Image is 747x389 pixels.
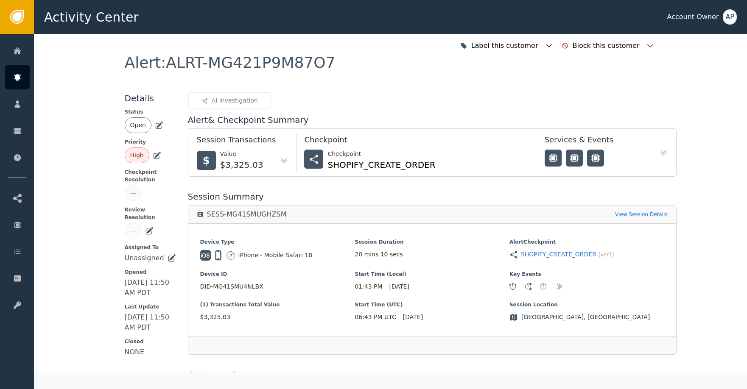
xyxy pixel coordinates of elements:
[355,313,396,322] span: 06:43 PM UTC
[203,153,210,168] span: $
[130,189,136,197] div: —
[130,121,146,130] div: Open
[355,238,509,246] span: Session Duration
[509,301,664,308] span: Session Location
[188,190,677,203] div: Session Summary
[599,251,614,258] span: (ver 7 )
[125,253,164,263] div: Unassigned
[304,134,527,150] div: Checkpoint
[355,250,403,259] span: 20 mins 10 secs
[125,268,176,276] span: Opened
[389,282,409,291] span: [DATE]
[125,312,176,333] div: [DATE] 11:50 AM PDT
[525,283,531,289] div: 1
[125,338,176,345] span: Closed
[125,206,176,221] span: Review Resolution
[125,92,176,105] div: Details
[125,138,176,146] span: Priority
[200,301,355,308] span: (1) Transactions Total Value
[125,168,176,183] span: Checkpoint Resolution
[125,278,176,298] div: [DATE] 11:50 AM PDT
[521,250,596,259] a: SHOPIFY_CREATE_ORDER
[238,251,312,260] span: iPhone - Mobile Safari 18
[458,36,555,55] button: Label this customer
[197,134,289,150] div: Session Transactions
[125,108,176,116] span: Status
[125,244,176,251] span: Assigned To
[723,9,737,25] button: AP
[207,210,287,219] div: SESS-MG41SMUGHZSM
[509,270,664,278] span: Key Events
[403,313,423,322] span: [DATE]
[509,238,664,246] span: Alert Checkpoint
[355,270,509,278] span: Start Time (Local)
[125,347,145,357] div: NONE
[327,150,435,158] div: Checkpoint
[573,41,642,51] div: Block this customer
[188,114,677,126] div: Alert & Checkpoint Summary
[125,303,176,311] span: Last Update
[130,151,144,160] div: High
[510,283,516,289] div: 1
[130,226,136,235] div: —
[220,158,263,171] div: $3,325.03
[44,8,139,27] span: Activity Center
[125,55,336,70] div: Alert : ALRT-MG421P9M87O7
[540,283,546,289] div: 1
[667,12,719,22] div: Account Owner
[200,313,355,322] span: $3,325.03
[200,270,355,278] span: Device ID
[327,158,435,171] div: SHOPIFY_CREATE_ORDER
[471,41,540,51] div: Label this customer
[521,313,650,322] span: [GEOGRAPHIC_DATA], [GEOGRAPHIC_DATA]
[355,282,382,291] span: 01:43 PM
[615,211,668,218] a: View Session Details
[355,301,509,308] span: Start Time (UTC)
[200,238,355,246] span: Device Type
[188,368,677,381] div: Customer Summary
[220,150,263,158] div: Value
[545,134,646,150] div: Services & Events
[560,36,657,55] button: Block this customer
[200,282,355,291] span: DID-MG41SMU4NLBX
